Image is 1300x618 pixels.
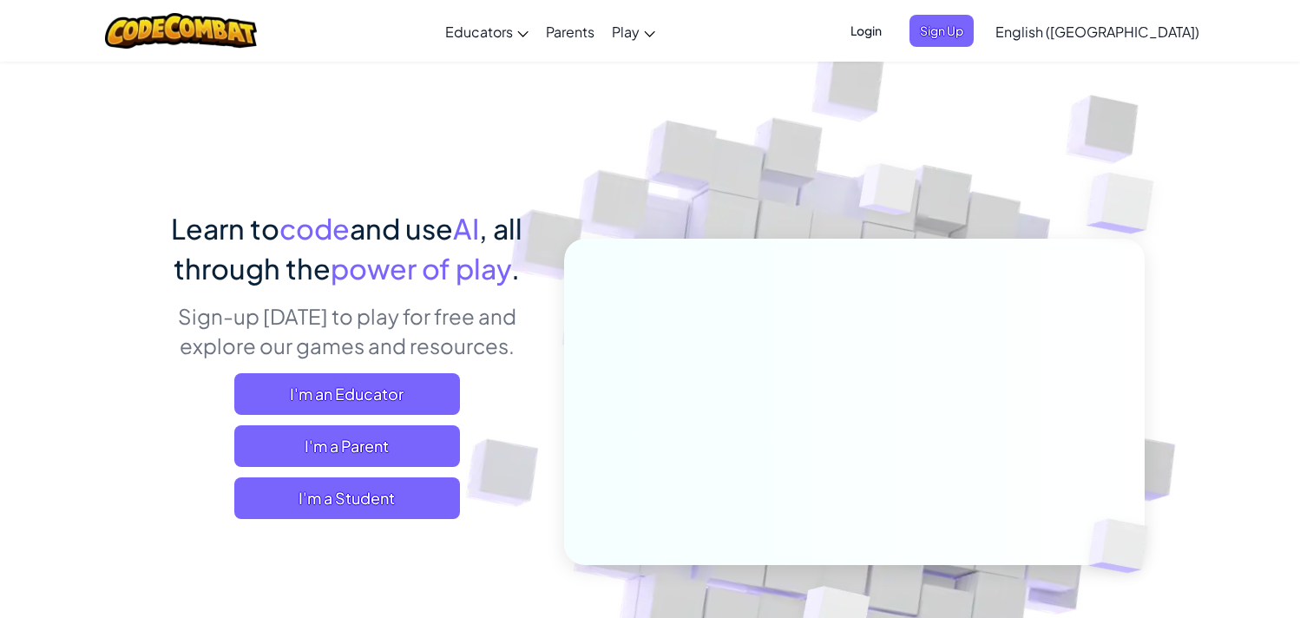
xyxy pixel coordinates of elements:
span: power of play [331,251,511,286]
a: I'm a Parent [234,425,460,467]
img: CodeCombat logo [105,13,257,49]
p: Sign-up [DATE] to play for free and explore our games and resources. [155,301,538,360]
a: Play [603,8,664,55]
a: I'm an Educator [234,373,460,415]
span: Learn to [171,211,279,246]
button: I'm a Student [234,477,460,519]
span: English ([GEOGRAPHIC_DATA]) [995,23,1199,41]
span: . [511,251,520,286]
img: Overlap cubes [1052,130,1202,277]
button: Sign Up [909,15,974,47]
span: Educators [445,23,513,41]
a: English ([GEOGRAPHIC_DATA]) [987,8,1208,55]
img: Overlap cubes [1060,483,1190,609]
img: Overlap cubes [827,129,952,259]
span: code [279,211,350,246]
button: Login [840,15,892,47]
span: and use [350,211,453,246]
span: Play [612,23,640,41]
a: Parents [537,8,603,55]
span: AI [453,211,479,246]
a: Educators [437,8,537,55]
